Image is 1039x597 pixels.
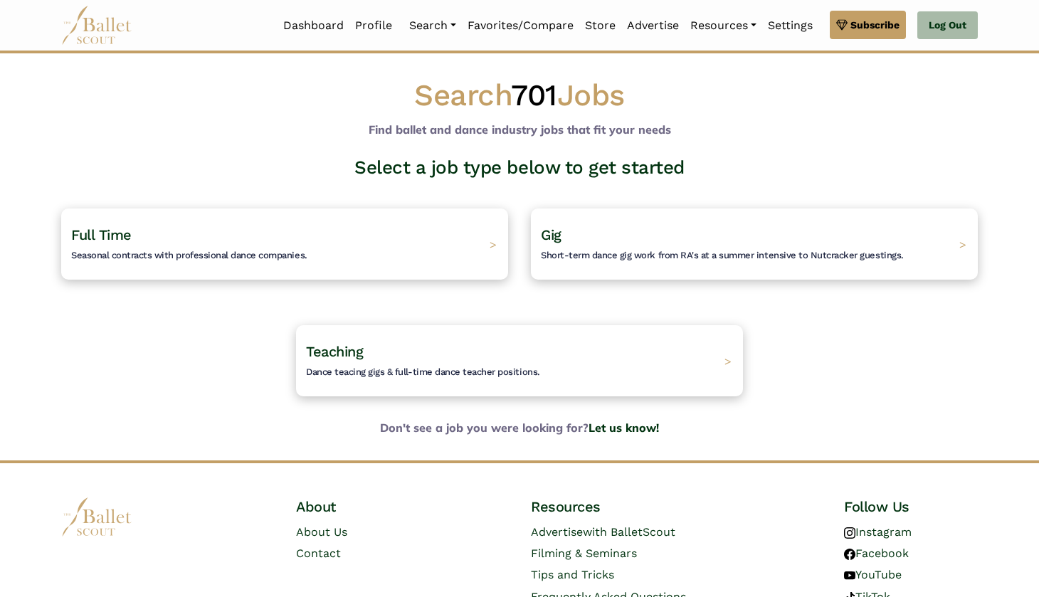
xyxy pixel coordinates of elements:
[579,11,621,41] a: Store
[61,208,508,280] a: Full TimeSeasonal contracts with professional dance companies. >
[724,354,732,368] span: >
[296,325,743,396] a: TeachingDance teacing gigs & full-time dance teacher positions. >
[541,226,561,243] span: Gig
[490,237,497,251] span: >
[531,568,614,581] a: Tips and Tricks
[50,419,989,438] b: Don't see a job you were looking for?
[762,11,818,41] a: Settings
[531,525,675,539] a: Advertisewith BalletScout
[404,11,462,41] a: Search
[61,497,132,537] img: logo
[959,237,966,251] span: >
[850,17,900,33] span: Subscribe
[589,421,659,435] a: Let us know!
[278,11,349,41] a: Dashboard
[61,76,978,115] h1: Search Jobs
[844,568,902,581] a: YouTube
[836,17,848,33] img: gem.svg
[541,250,904,260] span: Short-term dance gig work from RA's at a summer intensive to Nutcracker guestings.
[844,570,855,581] img: youtube logo
[531,208,978,280] a: GigShort-term dance gig work from RA's at a summer intensive to Nutcracker guestings. >
[369,122,671,137] b: Find ballet and dance industry jobs that fit your needs
[844,546,909,560] a: Facebook
[685,11,762,41] a: Resources
[349,11,398,41] a: Profile
[50,156,989,180] h3: Select a job type below to get started
[621,11,685,41] a: Advertise
[830,11,906,39] a: Subscribe
[306,366,540,377] span: Dance teacing gigs & full-time dance teacher positions.
[511,78,557,112] span: 701
[71,250,307,260] span: Seasonal contracts with professional dance companies.
[296,497,430,516] h4: About
[844,549,855,560] img: facebook logo
[71,226,132,243] span: Full Time
[844,525,912,539] a: Instagram
[583,525,675,539] span: with BalletScout
[306,343,363,360] span: Teaching
[296,525,347,539] a: About Us
[531,497,743,516] h4: Resources
[462,11,579,41] a: Favorites/Compare
[531,546,637,560] a: Filming & Seminars
[844,527,855,539] img: instagram logo
[917,11,978,40] a: Log Out
[296,546,341,560] a: Contact
[844,497,978,516] h4: Follow Us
